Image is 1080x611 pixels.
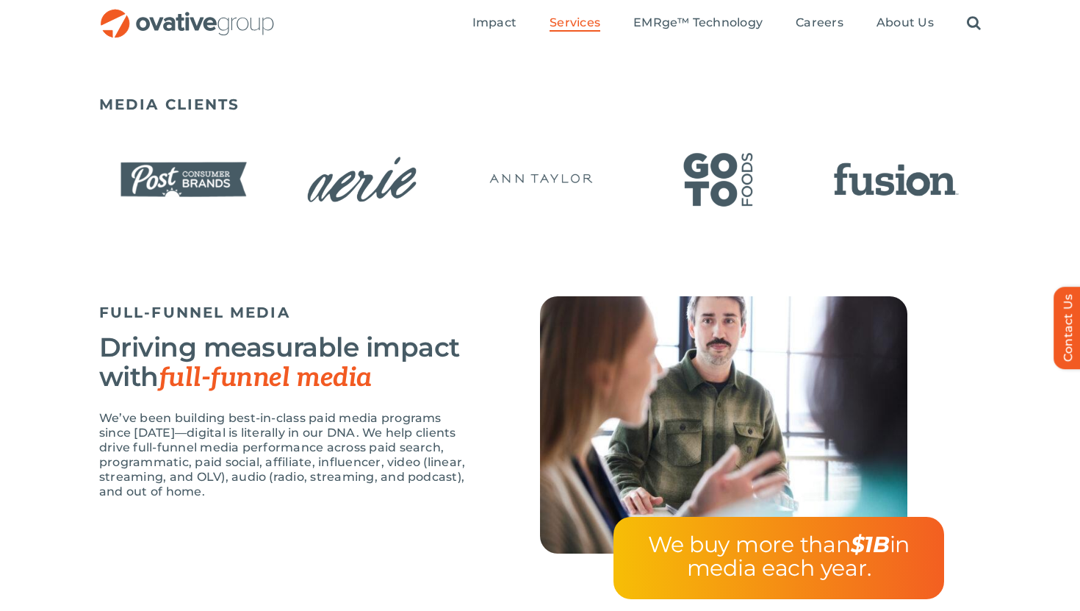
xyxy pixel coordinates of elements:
[99,145,268,217] div: 16 / 23
[99,332,467,393] h3: Driving measurable impact with
[456,145,624,217] div: 18 / 23
[633,15,763,32] a: EMRge™ Technology
[472,15,516,32] a: Impact
[550,15,600,32] a: Services
[876,15,934,32] a: About Us
[633,15,763,30] span: EMRge™ Technology
[876,15,934,30] span: About Us
[278,145,447,217] div: 17 / 23
[967,15,981,32] a: Search
[159,362,372,394] span: full-funnel media
[796,15,843,30] span: Careers
[634,145,803,217] div: 19 / 23
[540,296,907,554] img: Media – Paid
[648,531,910,582] span: We buy more than in media each year.
[472,15,516,30] span: Impact
[851,531,890,558] strong: $1B
[550,15,600,30] span: Services
[796,15,843,32] a: Careers
[99,7,276,21] a: OG_Full_horizontal_RGB
[99,96,981,113] h5: MEDIA CLIENTS
[99,411,467,499] p: We’ve been building best-in-class paid media programs since [DATE]—digital is literally in our DN...
[99,304,467,321] h5: FULL-FUNNEL MEDIA
[812,145,981,217] div: 20 / 23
